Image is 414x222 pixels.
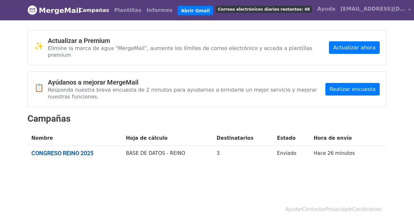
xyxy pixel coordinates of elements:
[126,135,168,141] font: Hoja de cálculo
[317,6,335,12] font: Ayuda
[338,3,414,18] a: [EMAIL_ADDRESS][DOMAIN_NAME]
[351,207,352,212] font: ·
[218,7,310,12] font: Correos electrónicos diarios restantes: 48
[79,7,109,13] font: Campañas
[315,3,338,15] a: Ayuda
[277,150,296,156] font: Enviado
[325,83,380,96] a: Realizar encuesta
[144,4,175,17] a: Informes
[34,42,44,51] font: ✨
[147,7,172,13] font: Informes
[181,8,210,13] font: Abrir Gmail
[31,150,93,156] font: CONGRESO REINO 2025
[217,135,254,141] font: Destinatarios
[330,86,376,92] font: Realizar encuesta
[114,7,141,13] font: Plantillas
[76,4,112,17] a: Campañas
[27,113,71,124] font: Campañas
[31,150,118,157] a: CONGRESO REINO 2025
[178,6,213,15] a: Abrir Gmail
[277,135,296,141] font: Estado
[314,135,352,141] font: Hora de envío
[39,6,81,15] font: MergeMail
[325,207,351,212] a: Privacidad
[27,4,71,17] a: MergeMail
[34,83,44,92] font: 📋
[48,87,317,100] font: Responda nuestra breve encuesta de 2 minutos para ayudarnos a brindarle un mejor servicio y mejor...
[300,207,302,212] font: ·
[48,37,110,45] font: Actualizar a Premium
[217,150,220,156] font: 3
[314,150,355,156] a: Hace 26 minutos
[112,4,144,17] a: Plantillas
[126,150,185,156] font: BASE DE DATOS - REINO
[324,207,326,212] font: ·
[333,45,376,51] font: Actualizar ahora
[302,207,324,212] a: Contacto
[382,191,414,222] iframe: Widget de chat
[329,41,380,54] a: Actualizar ahora
[48,45,312,58] font: Elimine la marca de agua "MergeMail", aumente los límites de correo electrónico y acceda a planti...
[286,207,300,212] a: Ayuda
[213,3,315,15] a: Correos electrónicos diarios restantes: 48
[31,135,53,141] font: Nombre
[48,78,138,86] font: Ayúdanos a mejorar MergeMail
[352,207,382,212] a: Condiciones
[27,5,37,15] img: Logotipo de MergeMail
